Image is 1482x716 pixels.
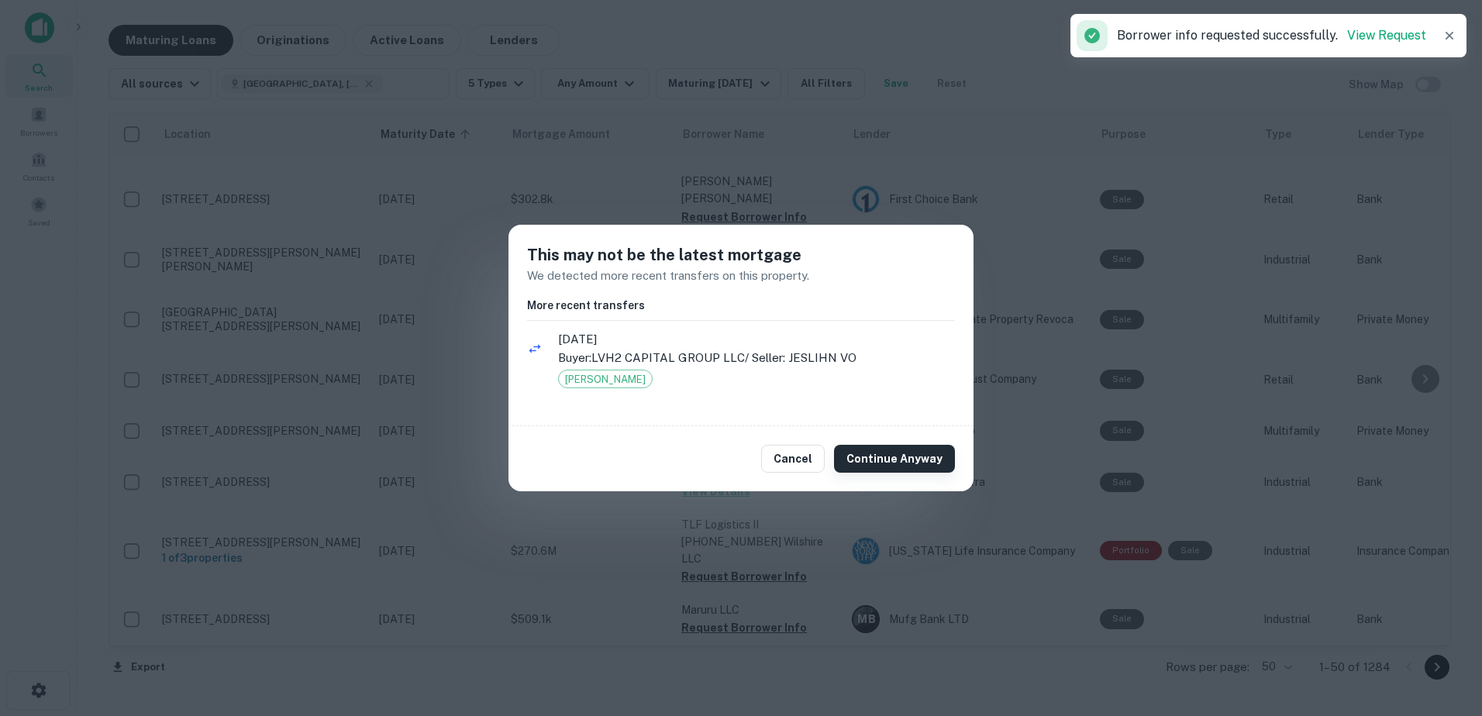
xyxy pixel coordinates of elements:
[527,243,955,267] h5: This may not be the latest mortgage
[558,349,955,367] p: Buyer: LVH2 CAPITAL GROUP LLC / Seller: JESLIHN VO
[834,445,955,473] button: Continue Anyway
[558,330,955,349] span: [DATE]
[527,297,955,314] h6: More recent transfers
[761,445,825,473] button: Cancel
[1117,26,1426,45] p: Borrower info requested successfully.
[1347,28,1426,43] a: View Request
[558,370,653,388] div: Grant Deed
[1404,592,1482,666] iframe: Chat Widget
[527,267,955,285] p: We detected more recent transfers on this property.
[559,372,652,387] span: [PERSON_NAME]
